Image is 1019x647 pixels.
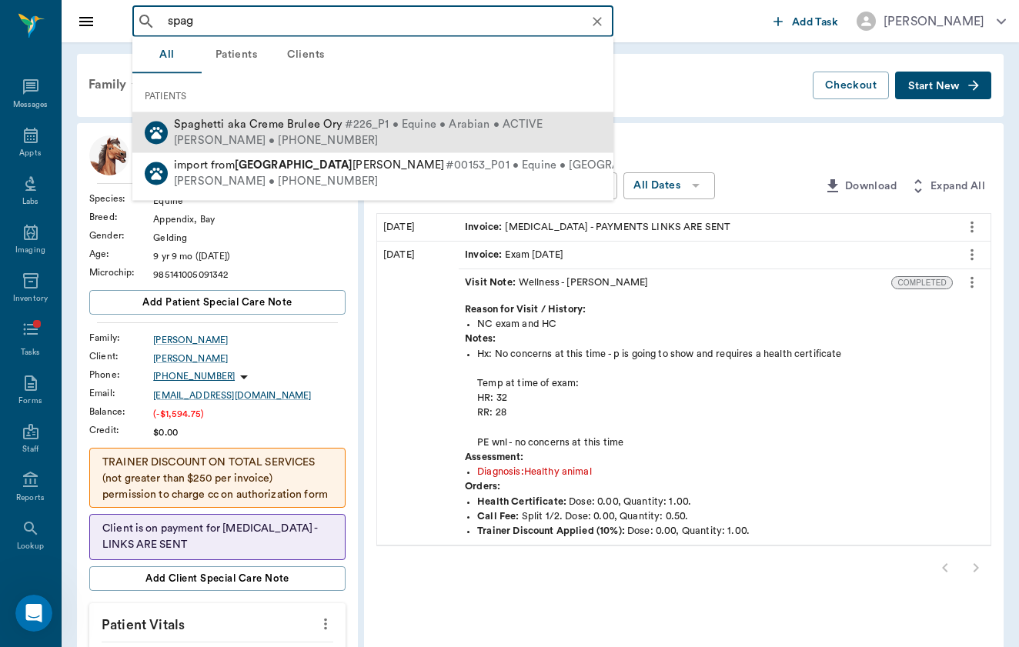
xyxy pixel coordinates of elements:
[477,509,984,524] div: Dose: 0.00, Quantity: 0.50
[89,405,153,419] div: Balance :
[89,349,153,363] div: Client :
[895,72,991,100] button: Start New
[477,435,984,450] p: PE wnl - no concerns at this time
[22,196,38,208] div: Labs
[153,425,346,439] div: $0.00
[89,247,153,261] div: Age :
[153,407,346,421] div: (-$1,594.75)
[153,194,346,208] div: Equine
[477,524,984,539] div: Dose: 0.00, Quantity: 1.00
[153,231,346,245] div: Gelding
[465,220,505,235] span: Invoice :
[153,389,346,402] a: [EMAIL_ADDRESS][DOMAIN_NAME]
[145,570,289,587] span: Add client Special Care Note
[13,99,48,111] div: Messages
[747,526,750,535] span: .
[465,305,586,314] strong: Reason for Visit / History:
[89,265,153,279] div: Microchip :
[16,492,45,504] div: Reports
[153,352,346,365] a: [PERSON_NAME]
[235,159,353,171] b: [GEOGRAPHIC_DATA]
[465,275,519,290] span: Visit Note :
[17,541,44,552] div: Lookup
[89,368,153,382] div: Phone :
[132,80,613,112] div: PATIENTS
[477,405,984,420] p: RR: 28
[446,158,738,174] span: #00153_P01 • Equine • [GEOGRAPHIC_DATA] • ACTIVE
[817,172,903,201] button: Download
[688,497,691,506] span: .
[89,192,153,205] div: Species :
[22,444,38,455] div: Staff
[477,465,984,479] div: Diagnosis : Healthy animal
[13,293,48,305] div: Inventory
[153,212,346,226] div: Appendix, Bay
[174,132,543,148] div: [PERSON_NAME] • [PHONE_NUMBER]
[89,331,153,345] div: Family :
[892,277,952,288] span: COMPLETED
[465,482,500,491] strong: Orders:
[586,11,608,32] button: Clear
[477,495,984,509] div: Dose: 0.00, Quantity: 1.00
[844,7,1018,35] button: [PERSON_NAME]
[102,521,332,553] p: Client is on payment for [MEDICAL_DATA] - LINKS ARE SENT
[465,248,563,262] div: Exam [DATE]
[960,214,984,240] button: more
[884,12,984,31] div: [PERSON_NAME]
[465,452,523,462] strong: Assessment:
[477,526,625,535] strong: Trainer Discount Applied (10%) :
[71,6,102,37] button: Close drawer
[18,395,42,407] div: Forms
[202,37,271,74] button: Patients
[477,317,984,332] div: NC exam and HC
[153,333,346,347] a: [PERSON_NAME]
[15,595,52,632] iframe: Intercom live chat
[174,159,444,171] span: import from [PERSON_NAME]
[522,512,566,521] span: Split 1/2.
[142,294,292,311] span: Add patient Special Care Note
[79,66,154,103] div: Family
[21,347,40,359] div: Tasks
[153,249,346,263] div: 9 yr 9 mo ([DATE])
[960,242,984,268] button: more
[153,268,346,282] div: 985141005091342
[813,72,889,100] button: Checkout
[477,391,984,405] p: HR: 32
[19,148,41,159] div: Appts
[477,512,519,521] strong: Call Fee :
[465,275,648,290] div: Wellness - [PERSON_NAME]
[930,177,985,196] span: Expand All
[89,290,346,315] button: Add patient Special Care Note
[132,37,202,74] button: All
[345,117,543,133] span: #226_P1 • Equine • Arabian • ACTIVE
[465,248,505,262] span: Invoice :
[767,7,844,35] button: Add Task
[153,370,235,383] p: [PHONE_NUMBER]
[477,497,566,506] strong: Health Certificate :
[89,423,153,437] div: Credit :
[465,220,730,235] div: [MEDICAL_DATA] - PAYMENTS LINKS ARE SENT
[174,118,343,130] span: Spaghetti aka Creme Brulee Ory
[89,603,346,642] p: Patient Vitals
[477,376,984,391] p: Temp at time of exam:
[465,334,496,343] strong: Notes:
[685,512,688,521] span: .
[89,566,346,591] button: Add client Special Care Note
[162,11,609,32] input: Search
[377,214,459,241] div: [DATE]
[960,269,984,295] button: more
[271,37,340,74] button: Clients
[89,228,153,242] div: Gender :
[477,347,984,362] p: Hx: No concerns at this time - p is going to show and requires a health certificate
[89,386,153,400] div: Email :
[102,455,332,503] p: TRAINER DISCOUNT ON TOTAL SERVICES (not greater than $250 per invoice) permission to charge cc on...
[15,245,45,256] div: Imaging
[174,174,738,190] div: [PERSON_NAME] • [PHONE_NUMBER]
[377,242,459,545] div: [DATE]
[89,135,129,175] img: Profile Image
[89,210,153,224] div: Breed :
[313,611,338,637] button: more
[623,172,715,199] button: All Dates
